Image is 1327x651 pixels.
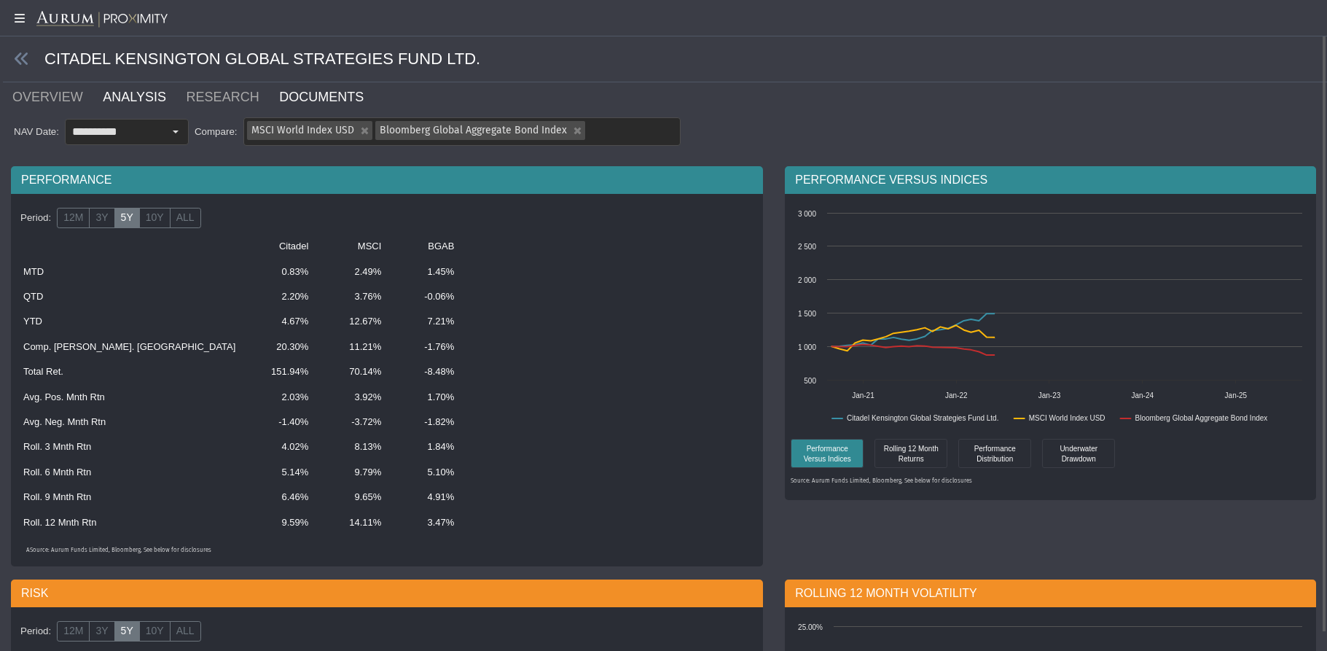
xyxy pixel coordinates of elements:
[89,621,114,642] label: 3Y
[317,510,390,535] td: 14.11%
[317,335,390,359] td: 11.21%
[244,434,317,459] td: 4.02%
[15,335,244,359] td: Comp. [PERSON_NAME]. [GEOGRAPHIC_DATA]
[798,343,816,351] text: 1 000
[958,439,1031,468] div: Performance Distribution
[15,434,244,459] td: Roll. 3 Mnth Rtn
[317,309,390,334] td: 12.67%
[805,377,817,385] text: 500
[15,460,244,485] td: Roll. 6 Mnth Rtn
[89,208,114,228] label: 3Y
[1132,391,1154,399] text: Jan-24
[317,485,390,510] td: 9.65%
[1042,439,1115,468] div: Underwater Drawdown
[139,621,171,642] label: 10Y
[244,284,317,309] td: 2.20%
[390,510,463,535] td: 3.47%
[244,410,317,434] td: -1.40%
[244,309,317,334] td: 4.67%
[317,234,390,259] td: MSCI
[114,208,140,228] label: 5Y
[874,439,947,468] div: Rolling 12 Month Returns
[11,166,763,194] div: PERFORMANCE
[244,385,317,410] td: 2.03%
[317,260,390,284] td: 2.49%
[244,234,317,259] td: Citadel
[1046,443,1111,464] div: Underwater Drawdown
[244,118,372,140] div: MSCI World Index USD
[1029,414,1105,422] text: MSCI World Index USD
[3,36,1327,82] div: CITADEL KENSINGTON GLOBAL STRATEGIES FUND LTD.
[317,410,390,434] td: -3.72%
[390,410,463,434] td: -1.82%
[36,11,168,28] img: Aurum-Proximity%20white.svg
[317,460,390,485] td: 9.79%
[244,485,317,510] td: 6.46%
[390,460,463,485] td: 5.10%
[170,208,201,228] label: ALL
[798,210,816,218] text: 3 000
[1038,391,1061,399] text: Jan-23
[390,284,463,309] td: -0.06%
[390,434,463,459] td: 1.84%
[390,385,463,410] td: 1.70%
[139,208,171,228] label: 10Y
[244,359,317,384] td: 151.94%
[852,391,874,399] text: Jan-21
[317,284,390,309] td: 3.76%
[878,443,944,464] div: Rolling 12 Month Returns
[785,166,1316,194] div: PERFORMANCE VERSUS INDICES
[798,623,823,631] text: 25.00%
[57,621,90,642] label: 12M
[11,82,101,112] a: OVERVIEW
[380,124,567,136] span: Bloomberg Global Aggregate Bond Index
[15,206,57,230] div: Period:
[1225,391,1248,399] text: Jan-25
[798,310,816,318] text: 1 500
[15,260,244,284] td: MTD
[163,120,188,144] div: Select
[390,260,463,284] td: 1.45%
[390,309,463,334] td: 7.21%
[243,117,681,146] dx-tag-box: MSCI World Index USD Bloomberg Global Aggregate Bond Index
[15,619,57,644] div: Period:
[189,125,243,139] div: Compare:
[317,434,390,459] td: 8.13%
[114,621,140,642] label: 5Y
[244,510,317,535] td: 9.59%
[317,385,390,410] td: 3.92%
[798,243,816,251] text: 2 500
[791,477,1310,486] p: Source: Aurum Funds Limited, Bloomberg, See below for disclosures
[278,82,383,112] a: DOCUMENTS
[26,547,748,555] p: ASource: Aurum Funds Limited, Bloomberg, See below for disclosures
[15,309,244,334] td: YTD
[15,410,244,434] td: Avg. Neg. Mnth Rtn
[11,125,65,139] div: NAV Date:
[170,621,201,642] label: ALL
[372,118,585,140] div: Bloomberg Global Aggregate Bond Index
[390,335,463,359] td: -1.76%
[791,439,864,468] div: Performance Versus Indices
[11,580,763,607] div: RISK
[785,580,1316,607] div: ROLLING 12 MONTH VOLATILITY
[15,510,244,535] td: Roll. 12 Mnth Rtn
[244,260,317,284] td: 0.83%
[798,276,816,284] text: 2 000
[390,359,463,384] td: -8.48%
[1135,414,1268,422] text: Bloomberg Global Aggregate Bond Index
[15,485,244,510] td: Roll. 9 Mnth Rtn
[251,124,354,136] span: MSCI World Index USD
[15,284,244,309] td: QTD
[15,385,244,410] td: Avg. Pos. Mnth Rtn
[390,485,463,510] td: 4.91%
[847,414,998,422] text: Citadel Kensington Global Strategies Fund Ltd.
[317,359,390,384] td: 70.14%
[57,208,90,228] label: 12M
[244,460,317,485] td: 5.14%
[101,82,184,112] a: ANALYSIS
[390,234,463,259] td: BGAB
[794,443,860,464] div: Performance Versus Indices
[945,391,968,399] text: Jan-22
[962,443,1027,464] div: Performance Distribution
[244,335,317,359] td: 20.30%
